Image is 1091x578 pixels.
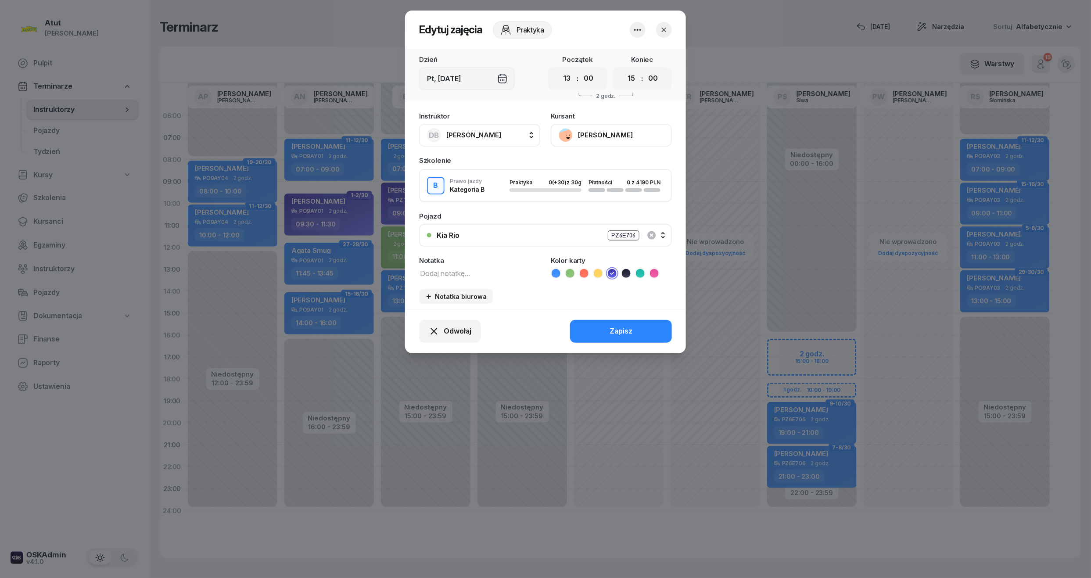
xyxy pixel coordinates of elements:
button: [PERSON_NAME] [551,124,672,147]
div: Zapisz [610,326,632,337]
div: Kia Rio [437,232,459,239]
button: DB[PERSON_NAME] [419,124,540,147]
div: PZ6E706 [608,230,639,241]
div: : [577,73,579,84]
span: DB [429,132,439,139]
div: : [642,73,643,84]
span: [PERSON_NAME] [446,131,501,139]
span: Odwołaj [444,326,471,337]
button: Kia RioPZ6E706 [419,224,672,247]
button: Odwołaj [419,320,481,343]
h2: Edytuj zajęcia [419,23,482,37]
button: Zapisz [570,320,672,343]
button: Notatka biurowa [419,289,493,304]
div: Notatka biurowa [425,293,487,300]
